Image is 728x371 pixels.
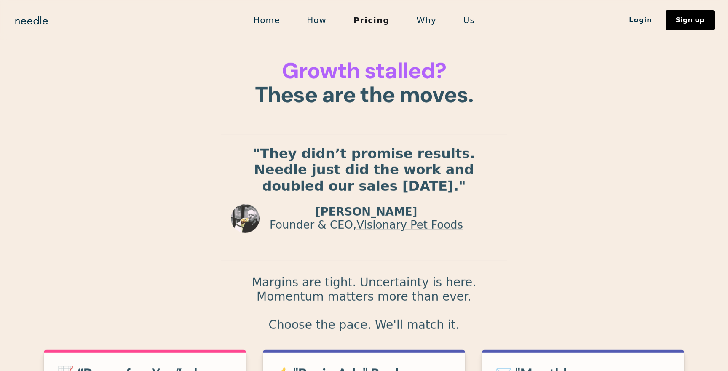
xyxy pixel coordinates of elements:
a: Pricing [340,11,403,29]
p: [PERSON_NAME] [270,206,463,219]
p: Founder & CEO, [270,219,463,232]
strong: "They didn’t promise results. Needle just did the work and doubled our sales [DATE]." [253,146,475,194]
h1: These are the moves. [221,59,507,107]
a: Login [616,13,666,27]
a: Us [450,11,488,29]
a: Home [240,11,293,29]
a: Visionary Pet Foods [356,219,463,231]
div: Sign up [676,17,704,24]
a: How [293,11,340,29]
a: Sign up [666,10,715,30]
a: Why [403,11,450,29]
p: Margins are tight. Uncertainty is here. Momentum matters more than ever. Choose the pace. We'll m... [221,275,507,331]
span: Growth stalled? [282,56,446,85]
